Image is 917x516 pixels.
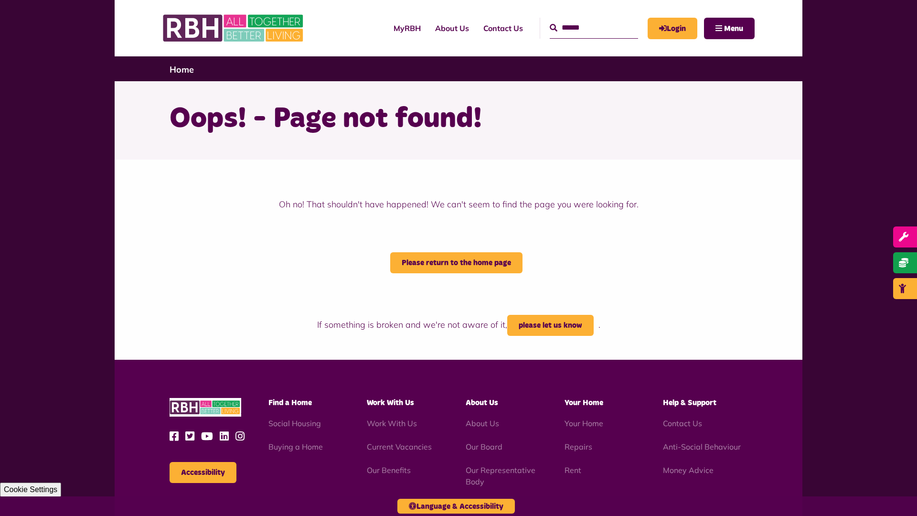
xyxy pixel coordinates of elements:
a: Please return to the home page [390,252,522,273]
span: About Us [466,399,498,407]
a: Work With Us [367,419,417,428]
a: MyRBH [386,15,428,41]
a: About Us [428,15,476,41]
a: Rent [565,465,581,475]
a: Contact Us [476,15,530,41]
a: MyRBH [648,18,697,39]
a: Our Board [466,442,502,451]
a: About Us [466,419,499,428]
a: Contact Us [663,419,702,428]
img: RBH [170,398,241,417]
a: Repairs [565,442,592,451]
button: Language & Accessibility [397,499,515,514]
a: Buying a Home [268,442,323,451]
button: Accessibility [170,462,236,483]
a: Money Advice [663,465,714,475]
a: Our Benefits [367,465,411,475]
a: Social Housing [268,419,321,428]
button: Navigation [704,18,755,39]
iframe: Netcall Web Assistant for live chat [874,473,917,516]
span: If something is broken and we're not aware of it, . [317,319,600,330]
a: Our Representative Body [466,465,535,486]
h1: Oops! - Page not found! [170,100,747,138]
span: Your Home [565,399,603,407]
span: Help & Support [663,399,716,407]
a: Current Vacancies [367,442,432,451]
span: Menu [724,25,743,32]
span: Find a Home [268,399,312,407]
span: Work With Us [367,399,414,407]
a: please let us know [507,315,594,336]
a: Anti-Social Behaviour [663,442,741,451]
a: Your Home [565,419,603,428]
p: Oh no! That shouldn't have happened! We can't seem to find the page you were looking for. [162,198,755,211]
a: Home [170,64,194,75]
img: RBH [162,10,306,47]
